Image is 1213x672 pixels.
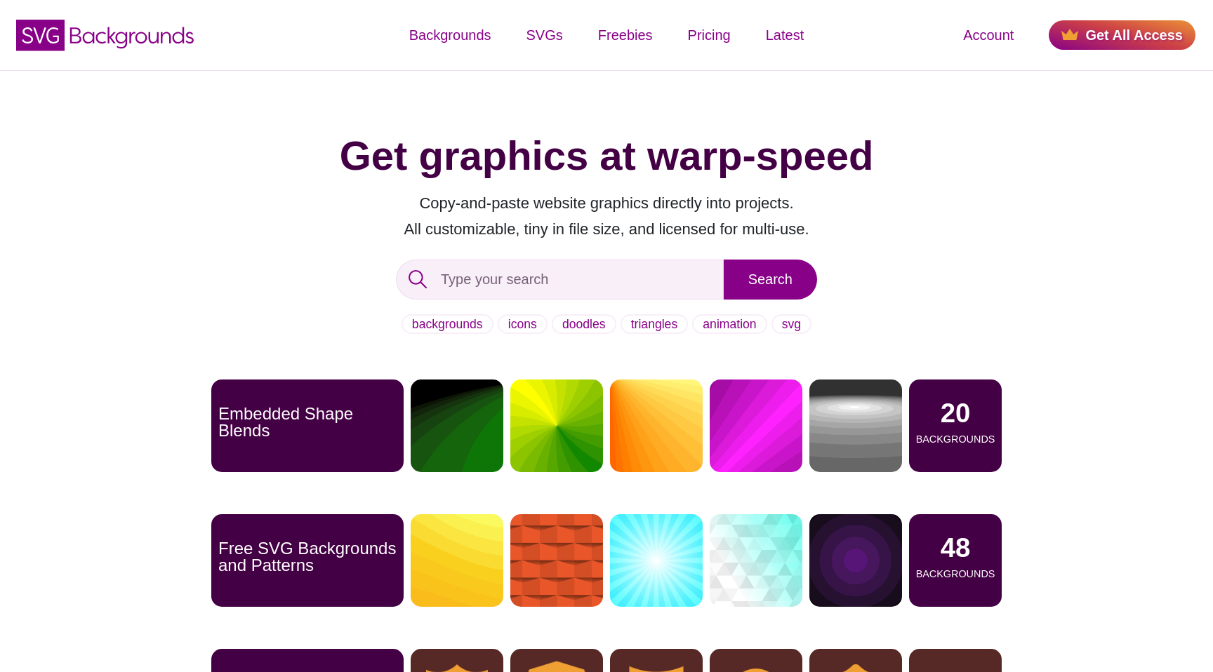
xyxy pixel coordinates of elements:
a: Free SVG Backgrounds and Patterns 48 Backgrounds [211,514,1002,607]
a: Backgrounds [392,14,509,56]
img: Layers of light yellow fading into a darker yellow background thumb [411,514,503,607]
img: orange repeating pattern of alternating raised tiles [510,514,603,607]
a: Pricing [670,14,748,56]
input: Search [724,260,817,300]
img: black and white flat gradient ripple background [809,379,902,472]
a: doodles [552,314,616,334]
p: Embedded Shape Blends [218,405,397,439]
p: Backgrounds [916,434,995,444]
a: svg [771,314,811,334]
a: SVGs [509,14,581,56]
a: Freebies [581,14,670,56]
img: yellow to orange flat gradient pointing away from corner [610,379,703,472]
p: Backgrounds [916,569,995,579]
p: Copy-and-paste website graphics directly into projects. All customizable, tiny in file size, and ... [211,190,1002,242]
input: Type your search [396,260,724,300]
a: animation [692,314,767,334]
a: icons [498,314,548,334]
a: Embedded Shape Blends20Backgrounds [211,379,1002,472]
img: yellow to green flat gradient petals [510,379,603,472]
img: purple target circles [809,514,902,607]
p: 48 [941,535,971,561]
a: Latest [748,14,821,56]
img: Winter sky blue sunburst background vector [610,514,703,607]
a: Get All Access [1049,20,1195,50]
p: 20 [941,400,971,426]
h1: Get graphics at warp-speed [211,131,1002,180]
img: green to black rings rippling away from corner [411,379,503,472]
p: Free SVG Backgrounds and Patterns [218,540,397,574]
img: repeating triangle pattern over sky blue gradient [710,514,802,607]
a: Account [946,14,1031,56]
img: Pink stripe rays angled torward corner [710,379,802,472]
a: backgrounds [402,314,493,334]
a: triangles [621,314,689,334]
